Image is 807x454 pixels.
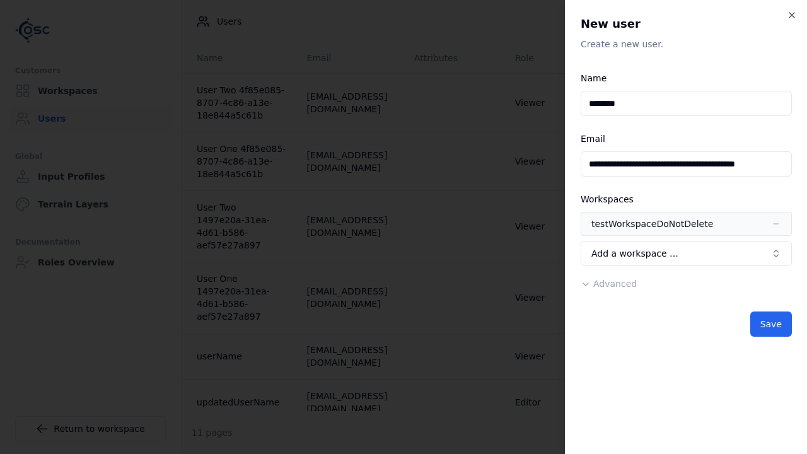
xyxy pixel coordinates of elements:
[591,247,678,260] span: Add a workspace …
[581,194,634,204] label: Workspaces
[591,218,713,230] div: testWorkspaceDoNotDelete
[581,73,607,83] label: Name
[581,134,605,144] label: Email
[593,279,637,289] span: Advanced
[581,277,637,290] button: Advanced
[750,311,792,337] button: Save
[581,15,792,33] h2: New user
[581,38,792,50] p: Create a new user.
